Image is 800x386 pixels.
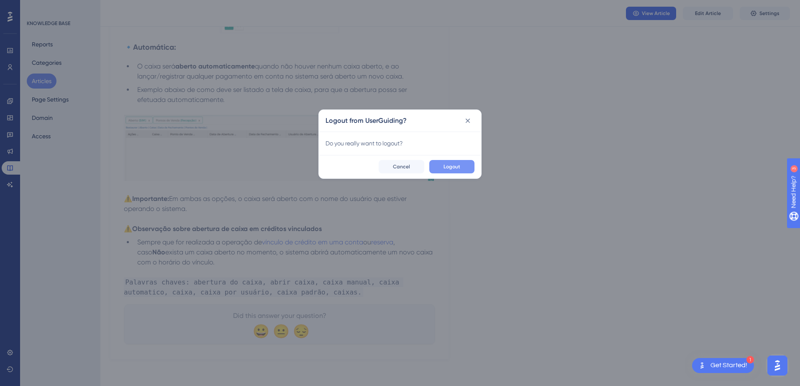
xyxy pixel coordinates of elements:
div: Get Started! [710,361,747,370]
span: Need Help? [20,2,52,12]
div: 1 [746,356,754,363]
h2: Logout from UserGuiding? [326,116,407,126]
div: 3 [58,4,61,11]
iframe: UserGuiding AI Assistant Launcher [765,353,790,378]
img: launcher-image-alternative-text [697,361,707,371]
span: Logout [444,163,460,170]
span: Cancel [393,163,410,170]
div: Open Get Started! checklist, remaining modules: 1 [692,358,754,373]
div: Do you really want to logout? [326,138,474,148]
